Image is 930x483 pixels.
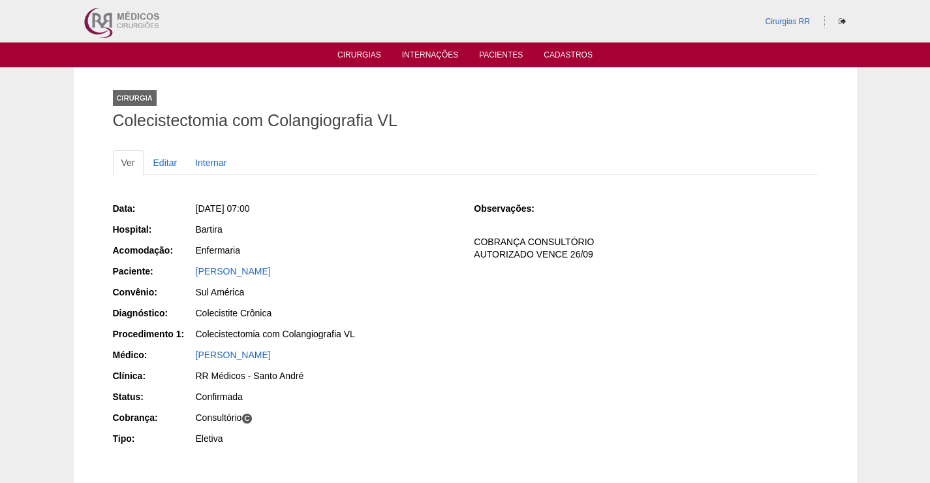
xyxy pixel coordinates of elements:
div: Hospital: [113,223,194,236]
a: Cadastros [544,50,593,63]
p: COBRANÇA CONSULTÓRIO AUTORIZADO VENCE 26/09 [474,236,817,261]
div: Clínica: [113,369,194,382]
div: Cirurgia [113,90,157,106]
div: Consultório [196,411,456,424]
div: Confirmada [196,390,456,403]
div: Enfermaria [196,244,456,257]
div: Colecistectomia com Colangiografia VL [196,327,456,341]
a: Cirurgias RR [765,17,810,26]
div: Tipo: [113,432,194,445]
div: Sul América [196,286,456,299]
h1: Colecistectomia com Colangiografia VL [113,112,818,129]
i: Sair [839,18,846,25]
span: C [241,413,253,424]
a: Editar [145,150,186,175]
div: Convênio: [113,286,194,299]
a: [PERSON_NAME] [196,266,271,276]
a: [PERSON_NAME] [196,350,271,360]
a: Internações [402,50,459,63]
div: Bartira [196,223,456,236]
div: Diagnóstico: [113,307,194,320]
div: Cobrança: [113,411,194,424]
a: Cirurgias [337,50,381,63]
div: Procedimento 1: [113,327,194,341]
div: Acomodação: [113,244,194,257]
div: Colecistite Crônica [196,307,456,320]
a: Ver [113,150,144,175]
a: Pacientes [479,50,523,63]
div: Status: [113,390,194,403]
div: Eletiva [196,432,456,445]
div: Médico: [113,348,194,361]
a: Internar [187,150,235,175]
div: Paciente: [113,265,194,278]
div: RR Médicos - Santo André [196,369,456,382]
div: Observações: [474,202,555,215]
span: [DATE] 07:00 [196,203,250,214]
div: Data: [113,202,194,215]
